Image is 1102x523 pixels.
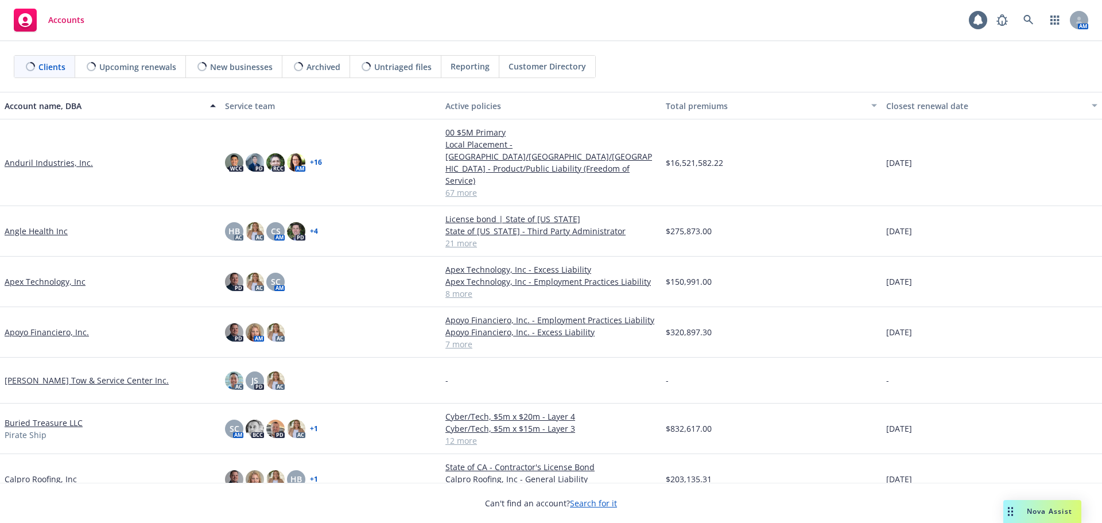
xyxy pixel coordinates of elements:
[441,92,661,119] button: Active policies
[1027,506,1072,516] span: Nova Assist
[445,264,657,276] a: Apex Technology, Inc - Excess Liability
[246,222,264,241] img: photo
[287,222,305,241] img: photo
[246,323,264,342] img: photo
[5,276,86,288] a: Apex Technology, Inc
[306,61,340,73] span: Archived
[886,423,912,435] span: [DATE]
[374,61,432,73] span: Untriaged files
[886,473,912,485] span: [DATE]
[445,410,657,423] a: Cyber/Tech, $5m x $20m - Layer 4
[225,323,243,342] img: photo
[1043,9,1066,32] a: Switch app
[445,374,448,386] span: -
[886,326,912,338] span: [DATE]
[666,100,864,112] div: Total premiums
[445,326,657,338] a: Apoyo Financiero, Inc. - Excess Liability
[228,225,240,237] span: HB
[290,473,302,485] span: HB
[251,374,258,386] span: JS
[886,100,1085,112] div: Closest renewal date
[445,187,657,199] a: 67 more
[666,473,712,485] span: $203,135.31
[225,470,243,489] img: photo
[886,225,912,237] span: [DATE]
[5,157,93,169] a: Anduril Industries, Inc.
[445,423,657,435] a: Cyber/Tech, $5m x $15m - Layer 3
[445,314,657,326] a: Apoyo Financiero, Inc. - Employment Practices Liability
[310,425,318,432] a: + 1
[445,338,657,350] a: 7 more
[445,276,657,288] a: Apex Technology, Inc - Employment Practices Liability
[445,100,657,112] div: Active policies
[445,225,657,237] a: State of [US_STATE] - Third Party Administrator
[9,4,89,36] a: Accounts
[570,498,617,509] a: Search for it
[882,92,1102,119] button: Closest renewal date
[445,237,657,249] a: 21 more
[666,374,669,386] span: -
[246,470,264,489] img: photo
[666,157,723,169] span: $16,521,582.22
[310,159,322,166] a: + 16
[445,288,657,300] a: 8 more
[445,473,657,485] a: Calpro Roofing, Inc - General Liability
[661,92,882,119] button: Total premiums
[445,126,657,138] a: 00 $5M Primary
[1003,500,1018,523] div: Drag to move
[886,276,912,288] span: [DATE]
[225,153,243,172] img: photo
[48,16,84,25] span: Accounts
[445,138,657,187] a: Local Placement - [GEOGRAPHIC_DATA]/[GEOGRAPHIC_DATA]/[GEOGRAPHIC_DATA] - Product/Public Liabilit...
[230,423,239,435] span: SC
[225,371,243,390] img: photo
[246,153,264,172] img: photo
[1003,500,1081,523] button: Nova Assist
[445,461,657,473] a: State of CA - Contractor's License Bond
[246,420,264,438] img: photo
[991,9,1014,32] a: Report a Bug
[445,435,657,447] a: 12 more
[886,157,912,169] span: [DATE]
[266,420,285,438] img: photo
[271,225,281,237] span: CS
[38,61,65,73] span: Clients
[5,326,89,338] a: Apoyo Financiero, Inc.
[5,100,203,112] div: Account name, DBA
[225,100,436,112] div: Service team
[266,323,285,342] img: photo
[5,417,83,429] a: Buried Treasure LLC
[99,61,176,73] span: Upcoming renewals
[666,276,712,288] span: $150,991.00
[310,228,318,235] a: + 4
[266,371,285,390] img: photo
[310,476,318,483] a: + 1
[666,225,712,237] span: $275,873.00
[266,153,285,172] img: photo
[5,473,77,485] a: Calpro Roofing, Inc
[266,470,285,489] img: photo
[5,374,169,386] a: [PERSON_NAME] Tow & Service Center Inc.
[271,276,281,288] span: SC
[485,497,617,509] span: Can't find an account?
[666,423,712,435] span: $832,617.00
[886,374,889,386] span: -
[509,60,586,72] span: Customer Directory
[287,420,305,438] img: photo
[246,273,264,291] img: photo
[220,92,441,119] button: Service team
[451,60,490,72] span: Reporting
[445,213,657,225] a: License bond | State of [US_STATE]
[5,429,46,441] span: Pirate Ship
[5,225,68,237] a: Angle Health Inc
[1017,9,1040,32] a: Search
[287,153,305,172] img: photo
[210,61,273,73] span: New businesses
[225,273,243,291] img: photo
